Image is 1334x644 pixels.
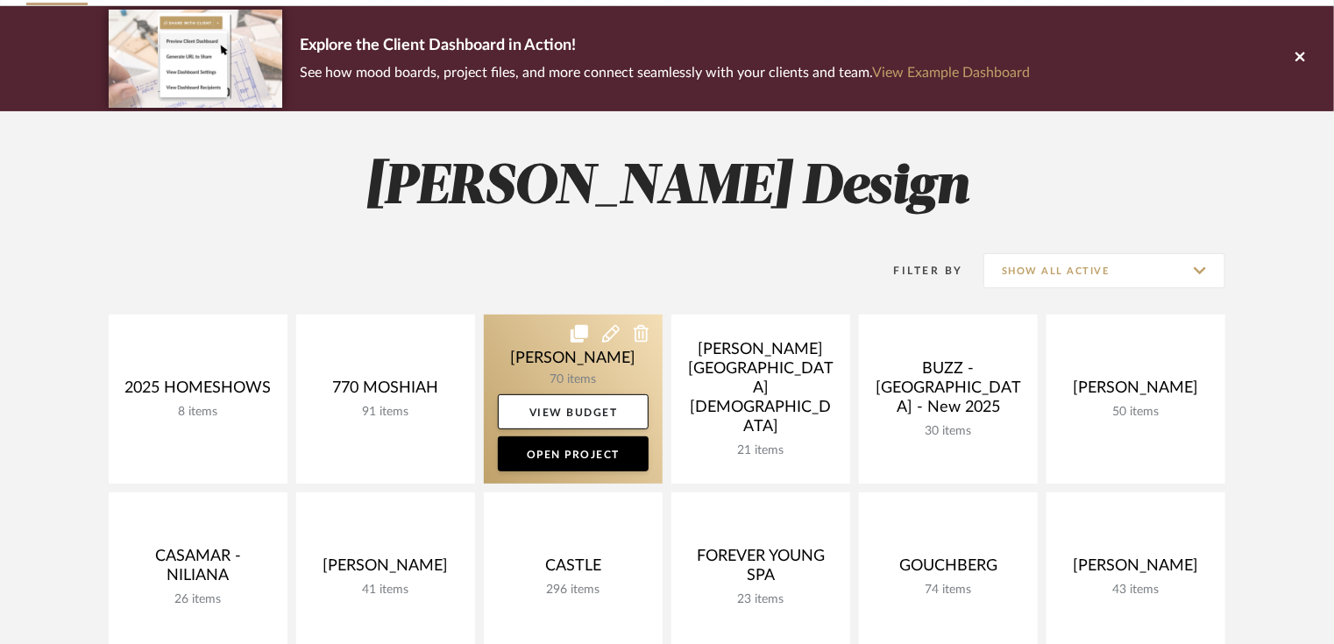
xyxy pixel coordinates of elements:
div: 41 items [310,583,461,598]
div: 91 items [310,405,461,420]
div: BUZZ - [GEOGRAPHIC_DATA] - New 2025 [873,359,1024,424]
div: 50 items [1061,405,1211,420]
div: 8 items [123,405,273,420]
div: 43 items [1061,583,1211,598]
a: View Budget [498,394,649,429]
div: Filter By [871,262,963,280]
div: 770 MOSHIAH [310,379,461,405]
div: [PERSON_NAME] [310,556,461,583]
div: [PERSON_NAME] [1061,556,1211,583]
h2: [PERSON_NAME] Design [36,155,1298,221]
div: 21 items [685,443,836,458]
div: 23 items [685,592,836,607]
p: Explore the Client Dashboard in Action! [300,32,1030,60]
div: 30 items [873,424,1024,439]
a: Open Project [498,436,649,471]
div: CASTLE [498,556,649,583]
div: 74 items [873,583,1024,598]
p: See how mood boards, project files, and more connect seamlessly with your clients and team. [300,60,1030,85]
div: FOREVER YOUNG SPA [685,547,836,592]
div: 296 items [498,583,649,598]
div: GOUCHBERG [873,556,1024,583]
div: CASAMAR - NILIANA [123,547,273,592]
a: View Example Dashboard [872,66,1030,80]
div: 2025 HOMESHOWS [123,379,273,405]
div: [PERSON_NAME][GEOGRAPHIC_DATA][DEMOGRAPHIC_DATA] [685,340,836,443]
div: [PERSON_NAME] [1061,379,1211,405]
img: d5d033c5-7b12-40c2-a960-1ecee1989c38.png [109,10,282,107]
div: 26 items [123,592,273,607]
